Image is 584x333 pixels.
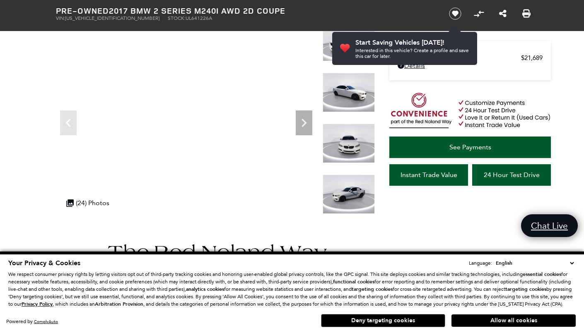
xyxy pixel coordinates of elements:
[469,261,492,266] div: Language:
[22,301,53,307] a: Privacy Policy
[522,9,531,19] a: Print this Pre-Owned 2017 BMW 2 Series M240i AWD 2D Coupe
[22,301,53,307] u: Privacy Policy
[451,314,576,327] button: Allow all cookies
[34,319,58,324] a: ComplyAuto
[65,15,159,21] span: [US_VEHICLE_IDENTIFICATION_NUMBER]
[446,7,464,20] button: Save vehicle
[323,73,375,112] img: Used 2017 Alpine White BMW M240i image 2
[186,286,224,292] strong: analytics cookies
[449,143,491,151] span: See Payments
[56,6,435,15] h1: 2017 BMW 2 Series M240i AWD 2D Coupe
[186,15,212,21] span: UL641226A
[296,110,312,135] div: Next
[523,271,561,278] strong: essential cookies
[321,314,445,327] button: Deny targeting cookies
[56,22,316,217] iframe: Interactive Walkaround/Photo gallery of the vehicle/product
[494,259,576,267] select: Language Select
[323,22,375,61] img: Used 2017 Alpine White BMW M240i image 1
[398,54,543,62] a: Retailer Selling Price $21,689
[95,301,143,307] strong: Arbitration Provision
[323,175,375,214] img: Used 2017 Alpine White BMW M240i image 4
[472,164,551,186] a: 24 Hour Test Drive
[62,195,113,211] div: (24) Photos
[521,54,543,62] span: $21,689
[323,124,375,163] img: Used 2017 Alpine White BMW M240i image 3
[8,259,80,268] span: Your Privacy & Cookies
[527,220,572,231] span: Chat Live
[333,278,374,285] strong: functional cookies
[521,214,578,237] a: Chat Live
[473,7,485,20] button: Compare vehicle
[168,15,186,21] span: Stock:
[401,171,457,179] span: Instant Trade Value
[389,137,551,158] a: See Payments
[352,286,393,292] strong: targeting cookies
[398,62,543,69] a: Details
[56,15,65,21] span: VIN:
[8,271,576,308] p: We respect consumer privacy rights by letting visitors opt out of third-party tracking cookies an...
[398,54,521,62] span: Retailer Selling Price
[499,9,507,19] a: Share this Pre-Owned 2017 BMW 2 Series M240i AWD 2D Coupe
[56,5,109,16] strong: Pre-Owned
[484,171,540,179] span: 24 Hour Test Drive
[505,286,546,292] strong: targeting cookies
[389,164,468,186] a: Instant Trade Value
[6,319,58,324] div: Powered by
